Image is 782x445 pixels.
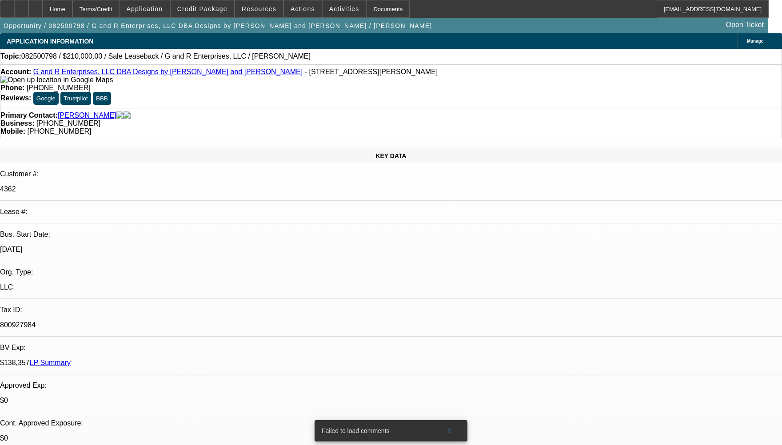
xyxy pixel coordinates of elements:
[291,5,315,12] span: Actions
[747,39,763,44] span: Manage
[4,22,432,29] span: Opportunity / 082500798 / G and R Enterprises, LLC DBA Designs by [PERSON_NAME] and [PERSON_NAME]...
[235,0,283,17] button: Resources
[21,52,311,60] span: 082500798 / $210,000.00 / Sale Leaseback / G and R Enterprises, LLC / [PERSON_NAME]
[126,5,163,12] span: Application
[722,17,767,32] a: Open Ticket
[242,5,276,12] span: Resources
[7,38,93,45] span: APPLICATION INFORMATION
[315,420,435,441] div: Failed to load comments
[284,0,322,17] button: Actions
[27,127,91,135] span: [PHONE_NUMBER]
[0,94,31,102] strong: Reviews:
[27,84,91,91] span: [PHONE_NUMBER]
[30,359,71,366] a: LP Summary
[375,152,406,159] span: KEY DATA
[0,84,24,91] strong: Phone:
[0,76,113,84] img: Open up location in Google Maps
[171,0,234,17] button: Credit Package
[0,68,31,75] strong: Account:
[323,0,366,17] button: Activities
[0,111,58,119] strong: Primary Contact:
[33,68,303,75] a: G and R Enterprises, LLC DBA Designs by [PERSON_NAME] and [PERSON_NAME]
[58,111,116,119] a: [PERSON_NAME]
[60,92,91,105] button: Trustpilot
[116,111,124,119] img: facebook-icon.png
[0,127,25,135] strong: Mobile:
[124,111,131,119] img: linkedin-icon.png
[177,5,227,12] span: Credit Package
[0,52,21,60] strong: Topic:
[36,119,100,127] span: [PHONE_NUMBER]
[447,427,452,434] span: X
[33,92,59,105] button: Google
[305,68,438,75] span: - [STREET_ADDRESS][PERSON_NAME]
[120,0,169,17] button: Application
[0,119,34,127] strong: Business:
[329,5,359,12] span: Activities
[93,92,111,105] button: BBB
[435,423,464,439] button: X
[0,76,113,83] a: View Google Maps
